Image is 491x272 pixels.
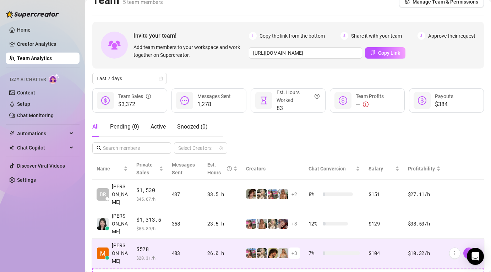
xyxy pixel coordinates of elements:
span: $ 55.89 /h [136,225,163,232]
img: Pam🤍 [278,189,288,199]
th: Creators [242,158,304,180]
span: Last 7 days [97,73,163,84]
span: right [467,251,471,256]
div: 26.0 h [207,249,238,257]
div: $10.32 /h [408,249,441,257]
span: Automations [17,128,67,139]
span: dollar-circle [339,96,347,105]
div: 33.5 h [207,190,238,198]
span: Profitability [408,166,435,172]
span: $ 45.67 /h [136,195,163,202]
div: 437 [172,190,199,198]
img: Asmrboyfriend [268,248,278,258]
div: $38.53 /h [408,220,441,228]
span: Salary [369,166,383,172]
div: Open Intercom Messenger [467,248,484,265]
th: Name [92,158,132,180]
span: info-circle [146,92,151,100]
span: hourglass [260,96,268,105]
img: Nicki [246,219,256,229]
span: 7 % [309,249,320,257]
span: Approve their request [428,32,475,40]
a: Content [17,90,35,96]
img: Joly [268,219,278,229]
div: — [356,100,384,109]
span: Izzy AI Chatter [10,76,46,83]
span: thunderbolt [9,131,15,136]
span: calendar [159,76,163,81]
span: $ 20.31 /h [136,254,163,261]
div: $151 [369,190,399,198]
span: Share it with your team [351,32,402,40]
img: Nicki [268,189,278,199]
img: Johaina Therese… [97,218,109,230]
span: 12 % [309,220,320,228]
span: 3 [418,32,425,40]
span: Copy the link from the bottom [260,32,325,40]
span: Active [151,123,166,130]
span: $1,530 [136,186,163,195]
div: Est. Hours Worked [277,88,320,104]
span: Copy Link [378,50,400,56]
span: Add team members to your workspace and work together on Supercreator. [133,43,246,59]
span: question-circle [227,161,232,176]
a: Creator Analytics [17,38,74,50]
a: Home [17,27,31,33]
span: dollar-circle [101,96,110,105]
div: Est. Hours [207,161,232,176]
img: Mila Engine [97,247,109,259]
img: Gloom [278,219,288,229]
img: Joly [257,248,267,258]
span: more [452,251,457,256]
span: $3,372 [118,100,151,109]
span: 1 [249,32,257,40]
span: Messages Sent [197,93,231,99]
input: Search members [103,144,161,152]
span: search [97,146,102,151]
span: question-circle [315,88,320,104]
span: 1,278 [197,100,231,109]
img: Nicki [246,248,256,258]
span: Invite your team! [133,31,249,40]
span: $528 [136,245,163,254]
span: BR [100,190,106,198]
img: Pam🤍 [257,219,267,229]
div: 483 [172,249,199,257]
a: Discover Viral Videos [17,163,65,169]
div: 358 [172,220,199,228]
span: 8 % [309,190,320,198]
button: Copy Link [365,47,405,59]
span: team [219,146,223,150]
span: 83 [277,104,320,113]
span: $1,313.5 [136,216,163,224]
a: Settings [17,177,36,183]
a: Setup [17,101,30,107]
span: [PERSON_NAME] [112,183,128,206]
span: + 3 [291,220,297,228]
span: Messages Sent [172,162,195,175]
img: Joly [257,189,267,199]
span: [PERSON_NAME] [112,241,128,265]
span: message [180,96,189,105]
a: Team Analytics [17,55,52,61]
img: AI Chatter [49,74,60,84]
div: $129 [369,220,399,228]
span: Private Sales [136,162,153,175]
a: Chat Monitoring [17,113,54,118]
img: logo-BBDzfeDw.svg [6,11,59,18]
div: All [92,123,99,131]
span: + 3 [291,249,297,257]
img: Fia [278,248,288,258]
span: exclamation-circle [363,102,369,107]
div: 23.5 h [207,220,238,228]
span: Chat Copilot [17,142,67,153]
img: Ruby [246,189,256,199]
span: Team Profits [356,93,384,99]
span: copy [370,50,375,55]
span: Name [97,165,122,173]
span: dollar-circle [418,96,426,105]
span: [PERSON_NAME] [112,212,128,235]
span: Chat Conversion [309,166,346,172]
span: Snoozed ( 0 ) [177,123,208,130]
span: $384 [435,100,453,109]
